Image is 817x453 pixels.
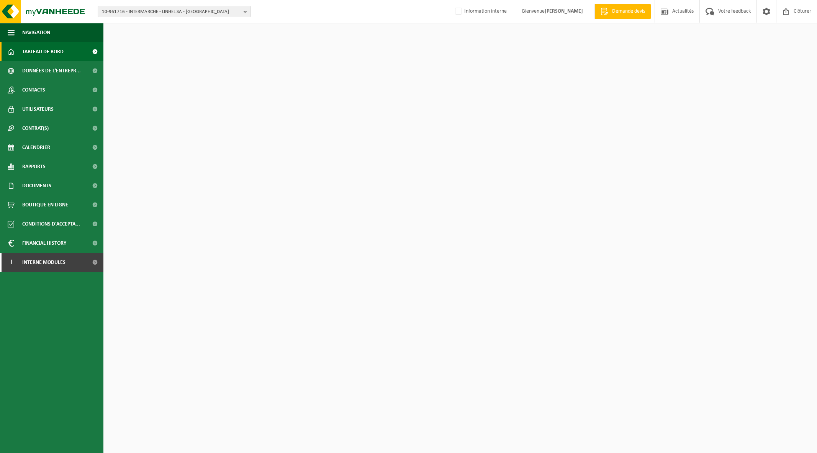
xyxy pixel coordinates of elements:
span: Calendrier [22,138,50,157]
button: 10-961716 - INTERMARCHE - LINHEL SA - [GEOGRAPHIC_DATA] [98,6,251,17]
span: Contacts [22,80,45,100]
a: Demande devis [594,4,651,19]
span: I [8,253,15,272]
span: 10-961716 - INTERMARCHE - LINHEL SA - [GEOGRAPHIC_DATA] [102,6,241,18]
span: Demande devis [610,8,647,15]
span: Financial History [22,234,66,253]
span: Conditions d'accepta... [22,214,80,234]
strong: [PERSON_NAME] [545,8,583,14]
span: Rapports [22,157,46,176]
span: Navigation [22,23,50,42]
span: Contrat(s) [22,119,49,138]
span: Utilisateurs [22,100,54,119]
span: Boutique en ligne [22,195,68,214]
span: Documents [22,176,51,195]
span: Interne modules [22,253,65,272]
span: Tableau de bord [22,42,64,61]
label: Information interne [454,6,507,17]
span: Données de l'entrepr... [22,61,81,80]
